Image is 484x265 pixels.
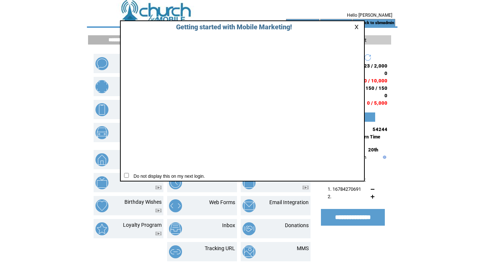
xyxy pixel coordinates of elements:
[328,194,331,199] span: 2.
[243,222,256,235] img: donations.png
[384,71,387,76] span: 0
[130,174,205,179] span: Do not display this on my next login.
[169,199,182,212] img: web-forms.png
[328,186,361,192] span: 1. 16784270691
[347,13,392,18] span: Hello [PERSON_NAME]
[367,100,387,106] span: 0 / 5,000
[368,147,378,153] span: 20th
[269,199,309,205] a: Email Integration
[353,134,380,140] span: Eastern Time
[297,245,309,251] a: MMS
[169,23,292,31] span: Getting started with Mobile Marketing!
[222,222,235,228] a: Inbox
[155,186,162,190] img: video.png
[373,127,387,132] span: 54244
[169,245,182,258] img: tracking-url.png
[95,176,108,189] img: text-to-screen.png
[155,232,162,236] img: video.png
[324,20,329,26] img: contact_us_icon.gif
[243,199,256,212] img: email-integration.png
[123,222,162,228] a: Loyalty Program
[243,245,256,258] img: mms.png
[243,176,256,189] img: text-to-win.png
[381,156,386,159] img: help.gif
[361,63,387,69] span: 123 / 2,000
[366,85,387,91] span: 150 / 150
[169,176,182,189] img: scheduled-tasks.png
[294,20,300,26] img: account_icon.gif
[354,20,359,26] img: backArrow.gif
[169,222,182,235] img: inbox.png
[95,57,108,70] img: text-blast.png
[360,20,394,25] a: Back to sbmadmin
[155,209,162,213] img: video.png
[364,78,387,84] span: 0 / 10,000
[95,126,108,139] img: vehicle-listing.png
[209,199,235,205] a: Web Forms
[285,222,309,228] a: Donations
[302,186,309,190] img: video.png
[384,93,387,98] span: 0
[95,80,108,93] img: mobile-coupons.png
[205,245,235,251] a: Tracking URL
[124,199,162,205] a: Birthday Wishes
[95,199,108,212] img: birthday-wishes.png
[95,153,108,166] img: property-listing.png
[95,103,108,116] img: mobile-websites.png
[95,222,108,235] img: loyalty-program.png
